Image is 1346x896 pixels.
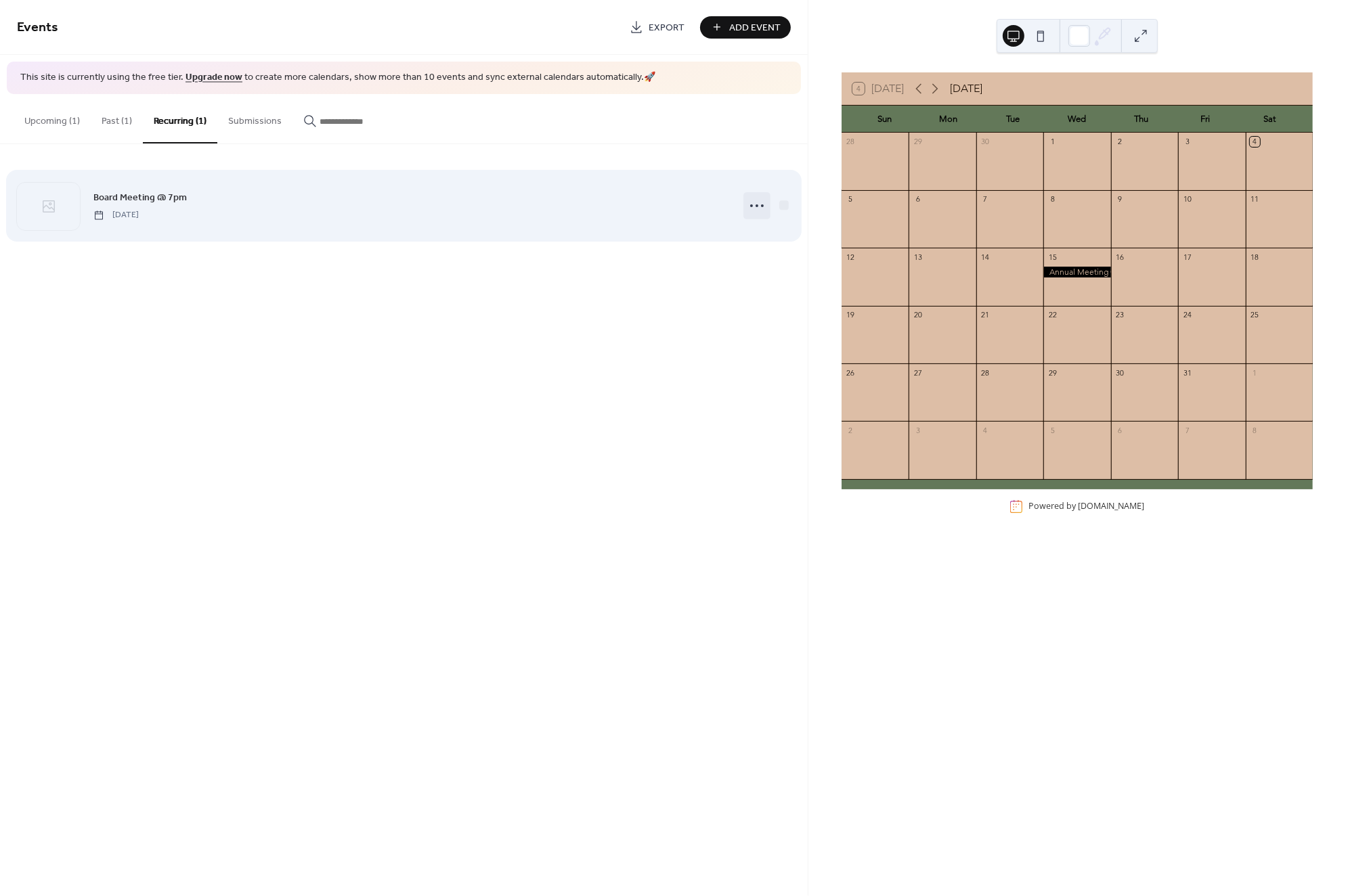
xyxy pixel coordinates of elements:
div: 3 [913,425,923,435]
a: Export [620,16,695,39]
div: 7 [980,194,991,204]
button: Recurring (1) [143,94,217,143]
div: [DATE] [950,81,982,97]
div: 10 [1182,194,1192,204]
a: Board Meeting @ 7pm [93,190,187,206]
div: 2 [1115,137,1125,147]
div: 16 [1115,252,1125,262]
div: 13 [913,252,923,262]
button: Upcoming (1) [14,94,91,142]
div: 1 [1047,137,1058,147]
div: 30 [980,137,991,147]
a: [DOMAIN_NAME] [1078,501,1144,512]
div: Powered by [1028,501,1144,512]
div: Sun [852,106,917,133]
div: 18 [1250,252,1260,262]
div: 25 [1250,310,1260,320]
div: 5 [1047,425,1058,435]
div: 2 [846,425,856,435]
div: 11 [1250,194,1260,204]
span: Board Meeting @ 7pm [93,191,187,205]
div: 5 [846,194,856,204]
div: 14 [980,252,991,262]
div: 26 [846,367,856,378]
div: 4 [1250,137,1260,147]
div: 7 [1182,425,1192,435]
div: 3 [1182,137,1192,147]
div: 6 [913,194,923,204]
div: Fri [1173,106,1238,133]
a: Upgrade now [186,69,242,87]
div: 29 [1047,367,1058,378]
div: 9 [1115,194,1125,204]
span: Export [649,21,685,35]
div: Tue [981,106,1045,133]
div: 12 [846,252,856,262]
div: 28 [980,367,991,378]
div: 30 [1115,367,1125,378]
span: Add Event [729,21,781,35]
div: 15 [1047,252,1058,262]
div: 17 [1182,252,1192,262]
div: 21 [980,310,991,320]
button: Submissions [217,94,292,142]
span: Events [17,15,58,41]
div: 22 [1047,310,1058,320]
div: 8 [1047,194,1058,204]
div: 4 [980,425,991,435]
span: [DATE] [93,209,139,221]
div: 19 [846,310,856,320]
span: This site is currently using the free tier. to create more calendars, show more than 10 events an... [20,72,655,85]
div: 1 [1250,367,1260,378]
div: 8 [1250,425,1260,435]
div: Mon [917,106,981,133]
div: 6 [1115,425,1125,435]
button: Past (1) [91,94,143,142]
div: 31 [1182,367,1192,378]
button: Add Event [700,16,791,39]
div: Sat [1238,106,1302,133]
div: Thu [1109,106,1173,133]
div: 28 [846,137,856,147]
div: 27 [913,367,923,378]
div: 20 [913,310,923,320]
div: 24 [1182,310,1192,320]
div: Wed [1045,106,1109,133]
div: 29 [913,137,923,147]
div: 23 [1115,310,1125,320]
div: Annual Meeting @ 7pm [1043,267,1110,278]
